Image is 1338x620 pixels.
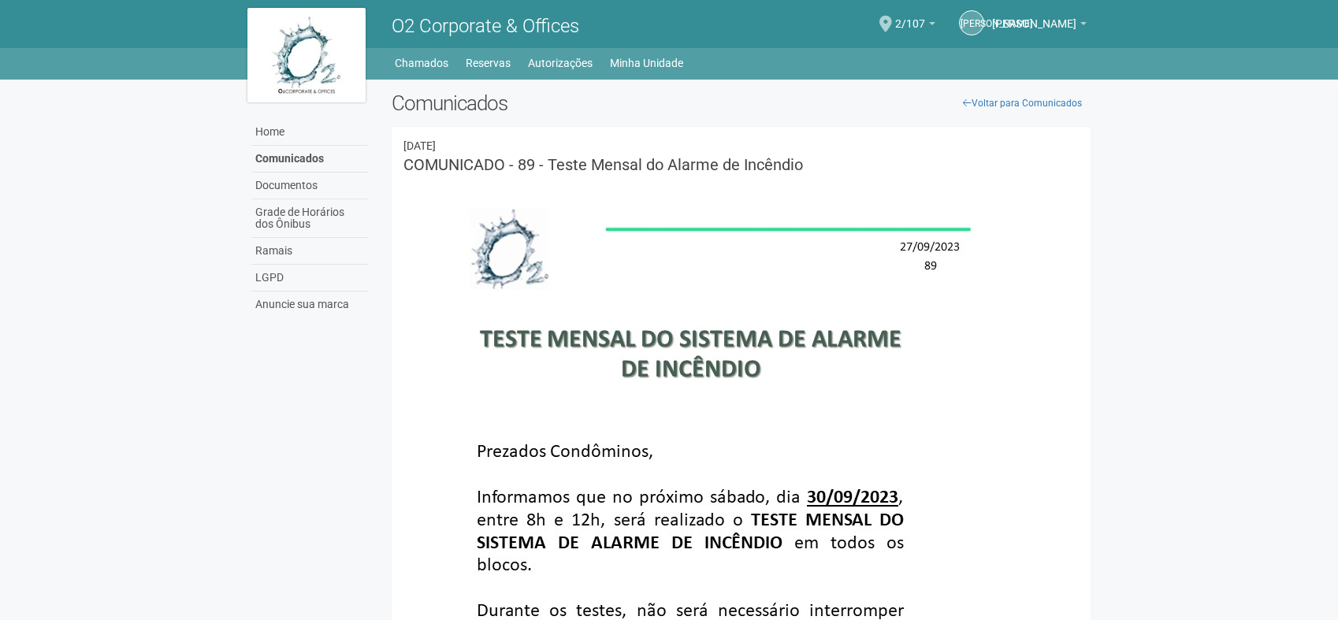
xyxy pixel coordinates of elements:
a: Autorizações [528,52,593,74]
a: 2/107 [895,20,935,32]
a: Reservas [466,52,511,74]
a: Documentos [251,173,368,199]
a: Home [251,119,368,146]
img: logo.jpg [247,8,366,102]
a: Comunicados [251,146,368,173]
a: Grade de Horários dos Ônibus [251,199,368,238]
span: O2 Corporate & Offices [392,15,579,37]
a: Chamados [395,52,448,74]
span: Juliana Oliveira [992,2,1076,30]
h3: COMUNICADO - 89 - Teste Mensal do Alarme de Incêndio [403,157,1079,173]
h2: Comunicados [392,91,1091,115]
div: 27/09/2023 19:17 [403,139,1079,153]
a: LGPD [251,265,368,291]
a: [PERSON_NAME] [992,20,1087,32]
a: Anuncie sua marca [251,291,368,317]
a: Minha Unidade [610,52,683,74]
a: Ramais [251,238,368,265]
a: Voltar para Comunicados [954,91,1091,115]
span: 2/107 [895,2,925,30]
a: [PERSON_NAME] [959,10,984,35]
